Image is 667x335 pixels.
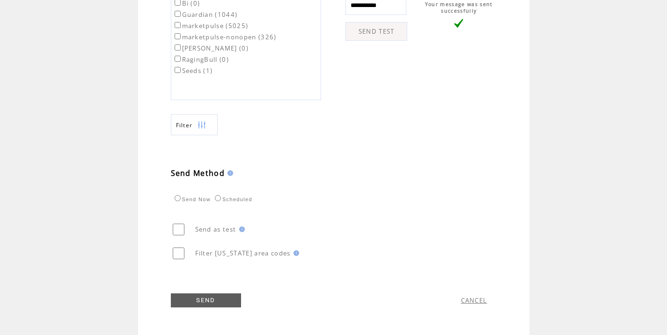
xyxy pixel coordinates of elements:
label: Guardian (1044) [173,10,238,19]
a: CANCEL [461,296,487,305]
span: Send as test [195,225,236,233]
span: Your message was sent successfully [425,1,493,14]
img: help.gif [236,226,245,232]
img: help.gif [225,170,233,176]
input: Scheduled [215,195,221,201]
label: RagingBull (0) [173,55,229,64]
label: Seeds (1) [173,66,213,75]
input: Seeds (1) [175,67,181,73]
input: RagingBull (0) [175,56,181,62]
input: marketpulse (5025) [175,22,181,28]
span: Filter [US_STATE] area codes [195,249,291,257]
input: Send Now [175,195,181,201]
span: Show filters [176,121,193,129]
a: Filter [171,114,218,135]
a: SEND TEST [345,22,407,41]
input: Guardian (1044) [175,11,181,17]
img: vLarge.png [454,19,463,28]
span: Send Method [171,168,225,178]
label: marketpulse (5025) [173,22,249,30]
label: marketpulse-nonopen (326) [173,33,277,41]
label: Scheduled [213,197,252,202]
input: [PERSON_NAME] (0) [175,44,181,51]
input: marketpulse-nonopen (326) [175,33,181,39]
img: help.gif [291,250,299,256]
img: filters.png [198,115,206,136]
label: Send Now [172,197,211,202]
label: [PERSON_NAME] (0) [173,44,249,52]
a: SEND [171,293,241,307]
